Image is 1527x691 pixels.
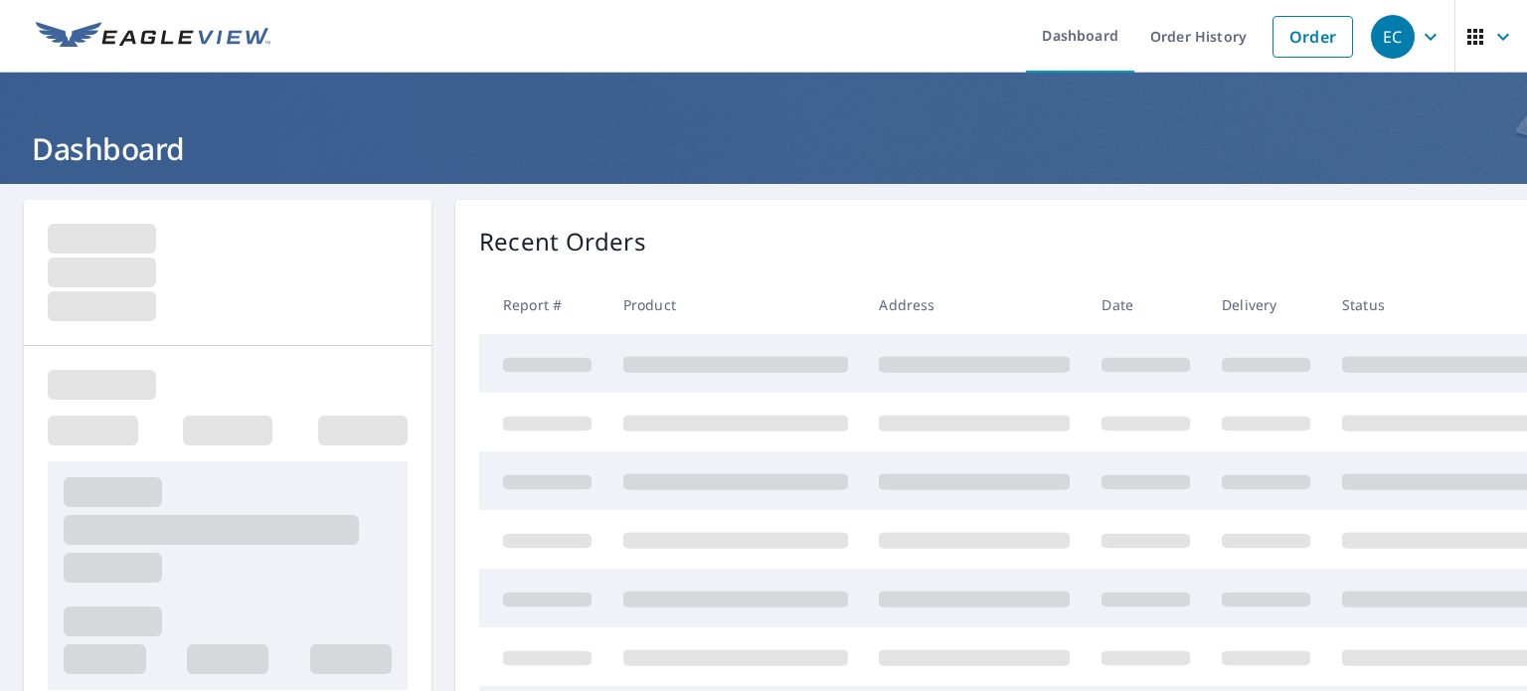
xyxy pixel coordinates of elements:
[1206,275,1326,334] th: Delivery
[1371,15,1415,59] div: EC
[863,275,1086,334] th: Address
[479,224,646,259] p: Recent Orders
[1272,16,1353,58] a: Order
[607,275,864,334] th: Product
[24,128,1503,169] h1: Dashboard
[1086,275,1206,334] th: Date
[36,22,270,52] img: EV Logo
[479,275,607,334] th: Report #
